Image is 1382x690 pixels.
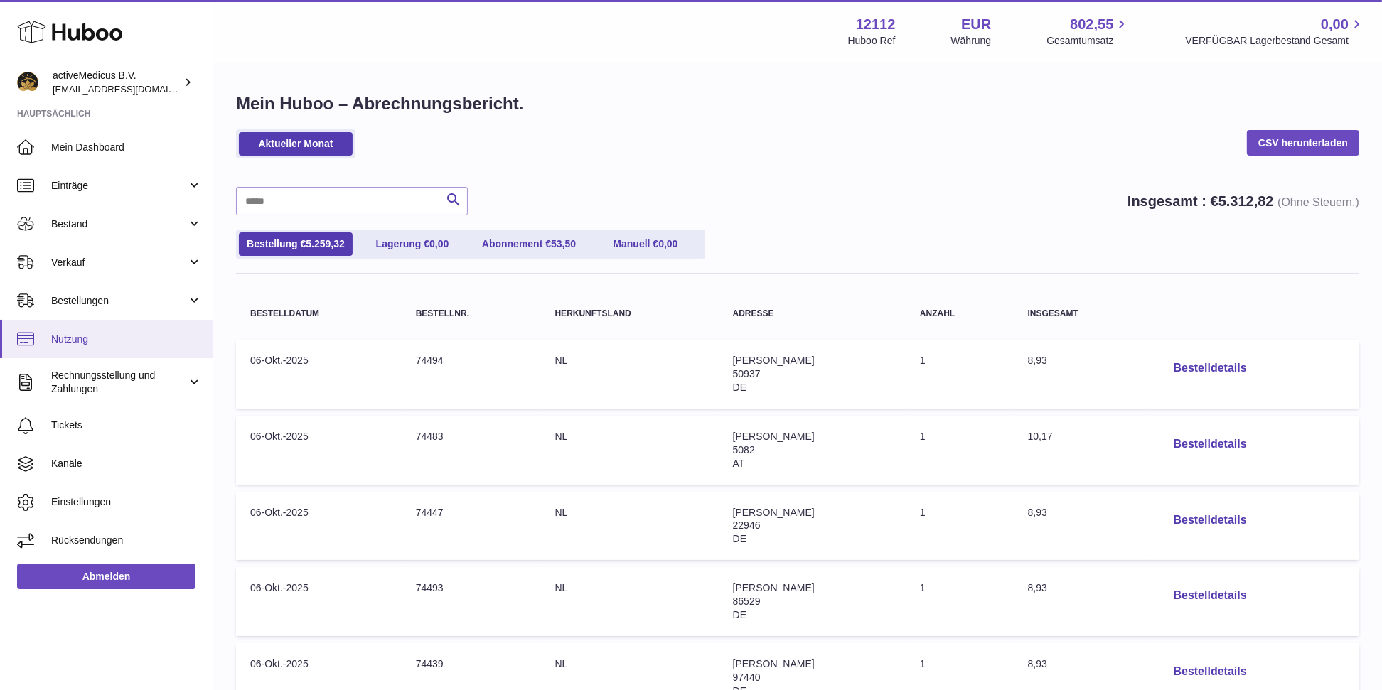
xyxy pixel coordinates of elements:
td: 74483 [402,416,541,485]
td: NL [541,567,719,636]
span: (Ohne Steuern.) [1277,196,1359,208]
td: 74493 [402,567,541,636]
span: [EMAIL_ADDRESS][DOMAIN_NAME] [53,83,209,95]
span: Kanäle [51,457,202,470]
span: 8,93 [1028,355,1047,366]
th: Anzahl [906,295,1014,333]
td: NL [541,492,719,561]
a: CSV herunterladen [1247,130,1359,156]
button: Bestelldetails [1162,581,1258,610]
button: Bestelldetails [1162,657,1258,686]
span: 86529 [733,595,761,607]
span: [PERSON_NAME] [733,582,815,593]
th: Herkunftsland [541,295,719,333]
a: Manuell €0,00 [589,232,702,256]
span: 50937 [733,368,761,379]
h1: Mein Huboo – Abrechnungsbericht. [236,92,1359,115]
span: 5.312,82 [1218,193,1274,209]
td: NL [541,416,719,485]
span: 0,00 [658,238,677,249]
span: DE [733,609,746,620]
strong: Insgesamt : € [1127,193,1359,209]
span: 0,00 [1321,15,1349,34]
span: 53,50 [551,238,576,249]
td: 06-Okt.-2025 [236,567,402,636]
span: 8,93 [1028,582,1047,593]
span: Gesamtumsatz [1046,34,1130,48]
span: AT [733,458,745,469]
th: Bestelldatum [236,295,402,333]
a: Bestellung €5.259,32 [239,232,353,256]
td: 1 [906,567,1014,636]
a: 0,00 VERFÜGBAR Lagerbestand Gesamt [1185,15,1365,48]
td: 06-Okt.-2025 [236,416,402,485]
button: Bestelldetails [1162,354,1258,383]
td: NL [541,340,719,409]
td: 1 [906,340,1014,409]
span: Nutzung [51,333,202,346]
span: DE [733,382,746,393]
span: Einträge [51,179,187,193]
span: Verkauf [51,256,187,269]
span: Bestellungen [51,294,187,308]
span: 8,93 [1028,507,1047,518]
span: 22946 [733,519,761,531]
span: 10,17 [1028,431,1053,442]
div: Währung [951,34,992,48]
span: Mein Dashboard [51,141,202,154]
div: activeMedicus B.V. [53,69,181,96]
img: info@activemedicus.com [17,72,38,93]
span: [PERSON_NAME] [733,355,815,366]
td: 06-Okt.-2025 [236,340,402,409]
td: 06-Okt.-2025 [236,492,402,561]
span: [PERSON_NAME] [733,658,815,669]
td: 1 [906,416,1014,485]
strong: EUR [961,15,991,34]
td: 1 [906,492,1014,561]
span: Rücksendungen [51,534,202,547]
span: VERFÜGBAR Lagerbestand Gesamt [1185,34,1365,48]
a: Abmelden [17,564,195,589]
th: Bestellnr. [402,295,541,333]
th: Adresse [719,295,906,333]
a: 802,55 Gesamtumsatz [1046,15,1130,48]
button: Bestelldetails [1162,506,1258,535]
span: 8,93 [1028,658,1047,669]
span: Rechnungsstellung und Zahlungen [51,369,187,396]
span: 97440 [733,672,761,683]
span: DE [733,533,746,544]
td: 74494 [402,340,541,409]
a: Lagerung €0,00 [355,232,469,256]
span: 0,00 [429,238,449,249]
strong: 12112 [856,15,896,34]
span: Bestand [51,217,187,231]
span: [PERSON_NAME] [733,507,815,518]
span: Tickets [51,419,202,432]
span: Einstellungen [51,495,202,509]
span: 802,55 [1070,15,1113,34]
span: [PERSON_NAME] [733,431,815,442]
a: Abonnement €53,50 [472,232,586,256]
th: Insgesamt [1014,295,1148,333]
span: 5.259,32 [306,238,345,249]
td: 74447 [402,492,541,561]
button: Bestelldetails [1162,430,1258,459]
span: 5082 [733,444,755,455]
a: Aktueller Monat [239,132,353,156]
div: Huboo Ref [848,34,896,48]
